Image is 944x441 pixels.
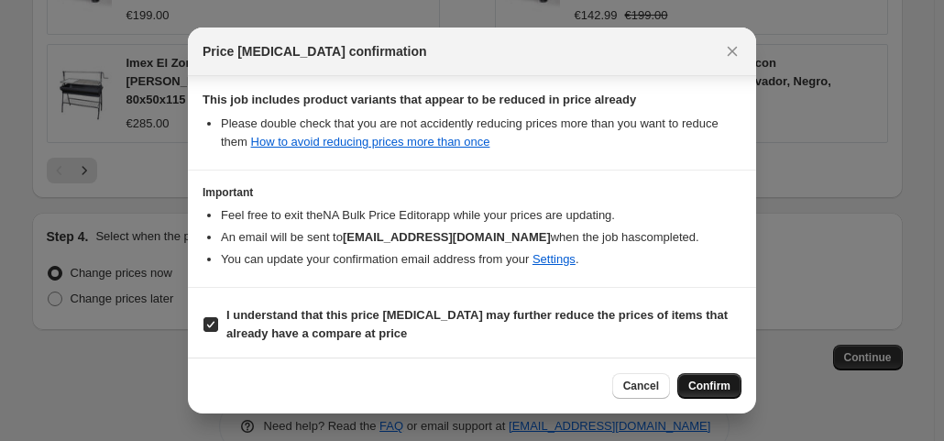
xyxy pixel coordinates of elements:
[221,115,741,151] li: Please double check that you are not accidently reducing prices more than you want to reduce them
[221,250,741,269] li: You can update your confirmation email address from your .
[343,230,551,244] b: [EMAIL_ADDRESS][DOMAIN_NAME]
[719,39,745,64] button: Close
[221,228,741,247] li: An email will be sent to when the job has completed .
[532,252,576,266] a: Settings
[623,379,659,393] span: Cancel
[203,93,636,106] b: This job includes product variants that appear to be reduced in price already
[226,308,728,340] b: I understand that this price [MEDICAL_DATA] may further reduce the prices of items that already h...
[251,135,490,149] a: How to avoid reducing prices more than once
[221,206,741,225] li: Feel free to exit the NA Bulk Price Editor app while your prices are updating.
[688,379,730,393] span: Confirm
[203,42,427,61] span: Price [MEDICAL_DATA] confirmation
[677,373,741,399] button: Confirm
[203,185,741,200] h3: Important
[612,373,670,399] button: Cancel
